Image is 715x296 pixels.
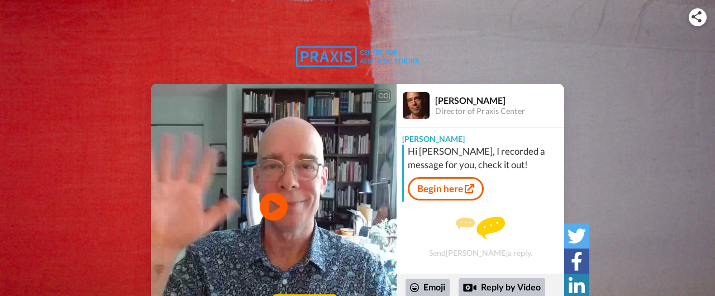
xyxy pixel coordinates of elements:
div: Reply by Video [463,281,476,294]
img: message.svg [456,217,505,239]
img: logo [296,46,419,67]
div: Director of Praxis Center [435,107,564,116]
div: Send [PERSON_NAME] a reply. [397,206,564,268]
a: Begin here [408,177,484,200]
div: [PERSON_NAME] [435,95,564,106]
img: ic_share.svg [692,11,702,22]
div: CC [376,90,390,102]
img: Profile Image [403,92,430,119]
div: [PERSON_NAME] [397,128,564,145]
div: Hi [PERSON_NAME], I recorded a message for you, check it out! [408,145,561,171]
